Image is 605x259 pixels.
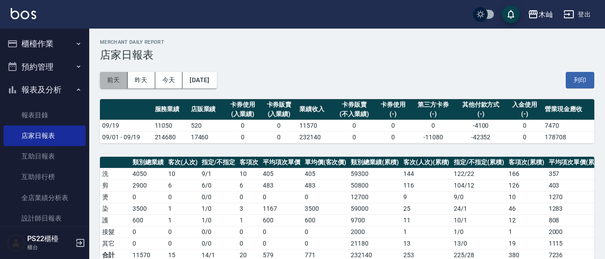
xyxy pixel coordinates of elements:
a: 報表目錄 [4,105,86,125]
td: 600 [302,214,349,226]
a: 設計師日報表 [4,208,86,229]
td: 9700 [348,214,401,226]
td: 116 [401,180,452,191]
td: 1 / 0 [199,214,237,226]
td: 10 [506,191,547,203]
td: 0 [237,191,261,203]
td: 0 / 0 [199,238,237,249]
div: (入業績) [227,109,259,119]
td: 2900 [130,180,166,191]
th: 指定/不指定(累積) [452,157,506,168]
td: 3 [237,203,261,214]
td: 126 [506,180,547,191]
td: 09/01 - 09/19 [100,131,153,143]
td: 24 / 1 [452,203,506,214]
h5: PS22櫃檯 [27,234,73,243]
td: 0 [261,238,302,249]
button: 預約管理 [4,55,86,79]
td: 144 [401,168,452,180]
button: 今天 [155,72,183,88]
td: 1 / 0 [199,203,237,214]
a: 店家日報表 [4,125,86,146]
th: 類別總業績(累積) [348,157,401,168]
td: -4100 [455,120,506,131]
td: 2000 [348,226,401,238]
td: 6 [166,180,200,191]
td: 0 [302,191,349,203]
button: 登出 [560,6,594,23]
td: 0 [261,120,297,131]
td: 洗 [100,168,130,180]
td: 0 [261,131,297,143]
img: Person [7,234,25,252]
div: 木屾 [539,9,553,20]
td: 405 [302,168,349,180]
button: 列印 [566,72,594,88]
button: 木屾 [524,5,556,24]
td: 1167 [261,203,302,214]
td: 0 [261,226,302,238]
button: 前天 [100,72,128,88]
td: 13 [401,238,452,249]
th: 客項次(累積) [506,157,547,168]
td: 0 [237,226,261,238]
td: 59300 [348,168,401,180]
td: -11080 [411,131,455,143]
td: 1 [401,226,452,238]
td: 21180 [348,238,401,249]
td: 0 [506,120,543,131]
div: (-) [509,109,540,119]
td: 1 / 0 [452,226,506,238]
td: 12700 [348,191,401,203]
div: (不入業績) [336,109,373,119]
td: 11050 [153,120,189,131]
td: 46 [506,203,547,214]
a: 全店業績分析表 [4,188,86,208]
h2: Merchant Daily Report [100,39,594,45]
td: 9 [401,191,452,203]
td: 1 [166,203,200,214]
td: 50800 [348,180,401,191]
td: 0 [237,238,261,249]
div: (入業績) [263,109,295,119]
td: 其它 [100,238,130,249]
td: 0 [375,120,411,131]
td: 剪 [100,180,130,191]
td: 9 / 0 [452,191,506,203]
td: 0 [130,226,166,238]
img: Logo [11,8,36,19]
div: 卡券販賣 [263,100,295,109]
td: 0 [302,226,349,238]
div: 其他付款方式 [457,100,504,109]
td: 600 [130,214,166,226]
td: 0 / 0 [199,226,237,238]
td: 0 [333,131,375,143]
td: 0 / 0 [199,191,237,203]
td: 25 [401,203,452,214]
th: 客項次 [237,157,261,168]
td: 燙 [100,191,130,203]
td: 3500 [302,203,349,214]
td: 13 / 0 [452,238,506,249]
table: a dense table [100,99,594,143]
th: 客次(人次) [166,157,200,168]
td: 6 / 0 [199,180,237,191]
td: 178708 [543,131,594,143]
td: 122 / 22 [452,168,506,180]
a: 互助日報表 [4,146,86,167]
td: 0 [333,120,375,131]
td: 7470 [543,120,594,131]
td: 0 [375,131,411,143]
button: 櫃檯作業 [4,32,86,55]
td: 11 [401,214,452,226]
td: 4050 [130,168,166,180]
th: 服務業績 [153,99,189,120]
td: 1 [506,226,547,238]
td: 09/19 [100,120,153,131]
td: 104 / 12 [452,180,506,191]
td: 0 [302,238,349,249]
div: 入金使用 [509,100,540,109]
td: 0 [130,238,166,249]
button: 報表及分析 [4,78,86,101]
a: 互助排行榜 [4,167,86,187]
